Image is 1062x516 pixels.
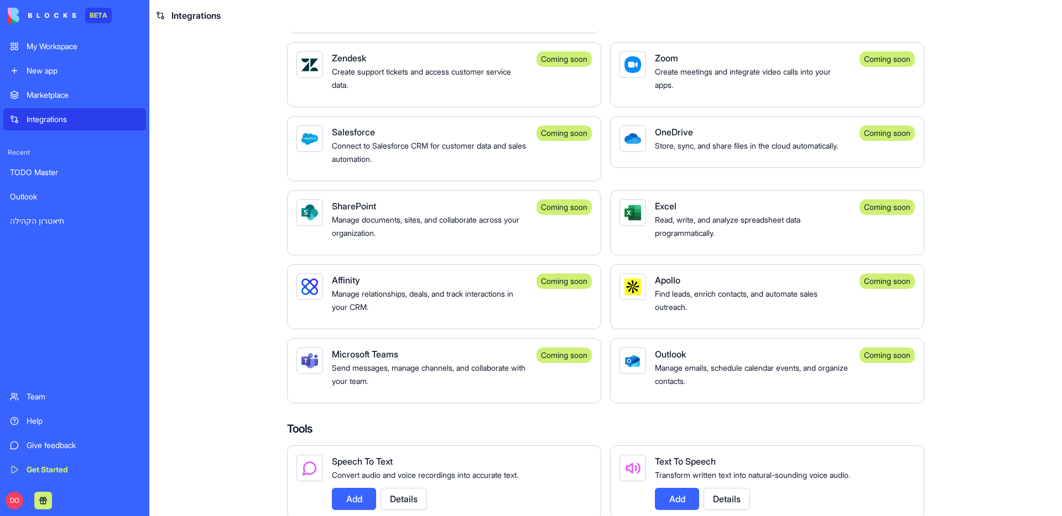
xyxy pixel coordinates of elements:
span: Send messages, manage channels, and collaborate with your team. [332,363,525,386]
span: Affinity [332,275,360,286]
div: Coming soon [537,199,592,215]
button: Details [704,488,750,510]
span: Zendesk [332,52,366,64]
a: Help [3,410,146,432]
span: Text To Speech [655,456,716,467]
span: SharePoint [332,201,376,212]
span: Create meetings and integrate video calls into your apps. [655,67,831,89]
img: logo [8,8,76,23]
a: Marketplace [3,84,146,106]
a: Get Started [3,459,146,481]
span: Microsoft Teams [332,349,398,360]
a: My Workspace [3,35,146,57]
span: Salesforce [332,127,375,138]
a: Outlook [3,186,146,208]
div: Coming soon [860,199,915,215]
div: Help [27,415,139,427]
span: Outlook [655,349,686,360]
span: Read, write, and analyze spreadsheet data programmatically. [655,215,800,238]
div: תיאטרון הקהילה [10,215,139,227]
div: Outlook [10,191,139,202]
div: Marketplace [27,89,139,101]
a: Team [3,386,146,408]
span: Speech To Text [332,456,393,467]
div: Coming soon [860,51,915,67]
div: Coming soon [537,273,592,289]
div: Coming soon [537,51,592,67]
span: Zoom [655,52,678,64]
span: Manage relationships, deals, and track interactions in your CRM. [332,289,513,312]
a: New app [3,60,146,82]
span: Convert audio and voice recordings into accurate text. [332,470,518,480]
span: Create support tickets and access customer service data. [332,67,511,89]
span: Find leads, enrich contacts, and automate sales outreach. [655,289,818,312]
button: Add [332,488,376,510]
div: TODO Master [10,167,139,178]
span: Integrations [171,9,221,22]
div: BETA [85,8,112,23]
a: TODO Master [3,161,146,183]
div: Coming soon [860,125,915,141]
button: Details [381,488,427,510]
h4: Tools [287,421,924,436]
div: Coming soon [860,273,915,289]
div: Coming soon [537,347,592,363]
a: Integrations [3,108,146,130]
span: OneDrive [655,127,693,138]
div: Get Started [27,464,139,475]
a: תיאטרון הקהילה [3,210,146,232]
a: Give feedback [3,434,146,456]
span: Manage documents, sites, and collaborate across your organization. [332,215,519,238]
span: Excel [655,201,676,212]
button: Add [655,488,699,510]
div: Team [27,391,139,402]
span: Apollo [655,275,680,286]
div: Coming soon [860,347,915,363]
div: New app [27,65,139,76]
div: Give feedback [27,440,139,451]
a: BETA [8,8,112,23]
div: Coming soon [537,125,592,141]
span: Manage emails, schedule calendar events, and organize contacts. [655,363,848,386]
div: Integrations [27,114,139,125]
span: Connect to Salesforce CRM for customer data and sales automation. [332,141,526,164]
span: Store, sync, and share files in the cloud automatically. [655,141,838,150]
div: My Workspace [27,41,139,52]
span: DO [6,492,23,509]
span: Recent [3,148,146,157]
span: Transform written text into natural-sounding voice audio. [655,470,850,480]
